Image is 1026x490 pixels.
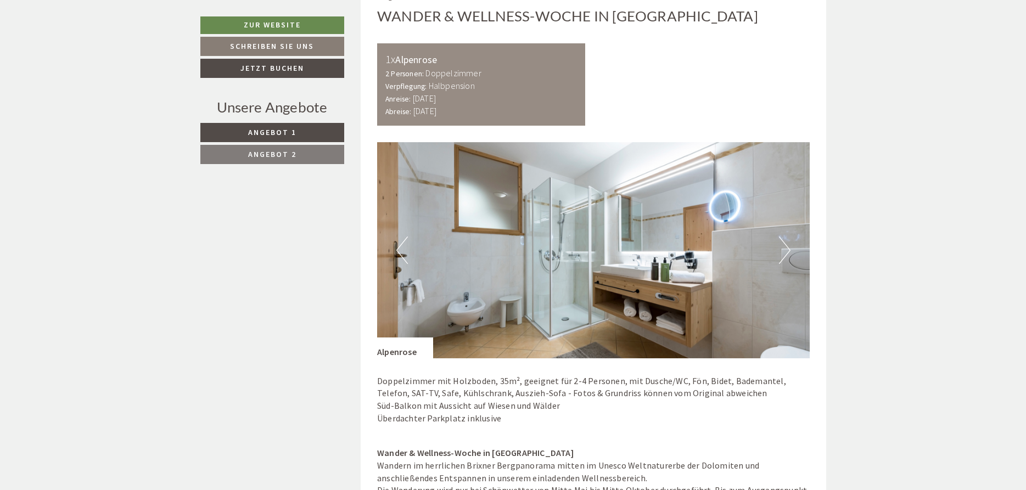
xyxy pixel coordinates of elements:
div: [DATE] [196,9,236,27]
button: Senden [367,289,433,308]
b: Doppelzimmer [425,67,481,78]
a: Jetzt buchen [200,59,344,78]
small: Verpflegung: [385,82,427,91]
div: Wander & Wellness-Woche in [GEOGRAPHIC_DATA] [377,6,758,26]
b: [DATE] [413,105,436,116]
div: [GEOGRAPHIC_DATA] [17,32,174,41]
p: Doppelzimmer mit Holzboden, 35m², geeignet für 2-4 Personen, mit Dusche/WC, Fön, Bidet, Bademante... [377,375,810,425]
div: Alpenrose [385,52,577,67]
div: Alpenrose [377,337,433,358]
span: Angebot 1 [248,127,296,137]
button: Previous [396,236,408,264]
div: Wander & Wellness-Woche in [GEOGRAPHIC_DATA] [377,447,810,459]
small: 20:51 [17,54,174,61]
button: Next [779,236,790,264]
b: Halbpension [429,80,475,91]
b: [DATE] [413,93,436,104]
img: image [377,142,810,358]
div: Unsere Angebote [200,97,344,117]
small: Anreise: [385,94,411,104]
div: Guten Tag, wie können wir Ihnen helfen? [9,30,180,64]
small: Abreise: [385,107,412,116]
a: Zur Website [200,16,344,34]
small: 2 Personen: [385,69,424,78]
a: Schreiben Sie uns [200,37,344,56]
b: 1x [385,52,395,66]
span: Angebot 2 [248,149,296,159]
